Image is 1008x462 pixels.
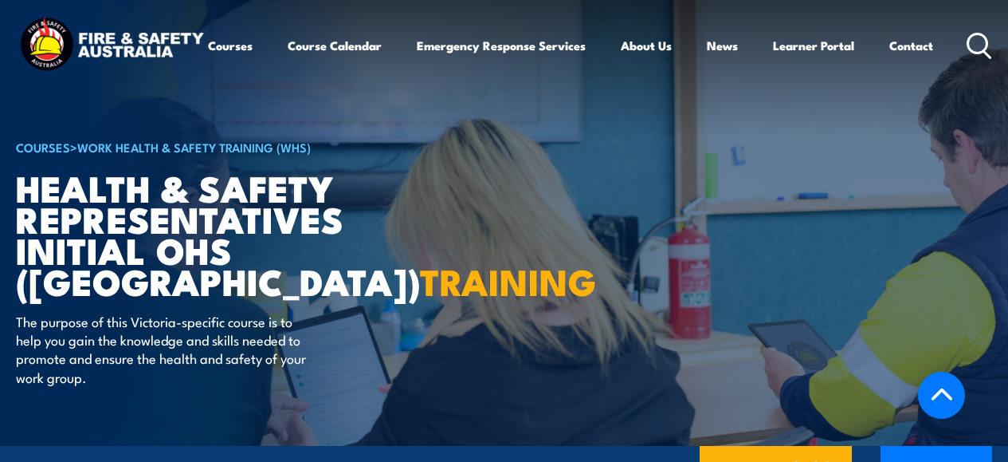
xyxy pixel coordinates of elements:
[16,137,410,156] h6: >
[288,26,382,65] a: Course Calendar
[420,253,597,308] strong: TRAINING
[77,138,311,156] a: Work Health & Safety Training (WHS)
[208,26,253,65] a: Courses
[417,26,586,65] a: Emergency Response Services
[621,26,672,65] a: About Us
[16,312,307,387] p: The purpose of this Victoria-specific course is to help you gain the knowledge and skills needed ...
[16,138,70,156] a: COURSES
[707,26,738,65] a: News
[773,26,854,65] a: Learner Portal
[889,26,933,65] a: Contact
[16,172,410,297] h1: Health & Safety Representatives Initial OHS ([GEOGRAPHIC_DATA])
